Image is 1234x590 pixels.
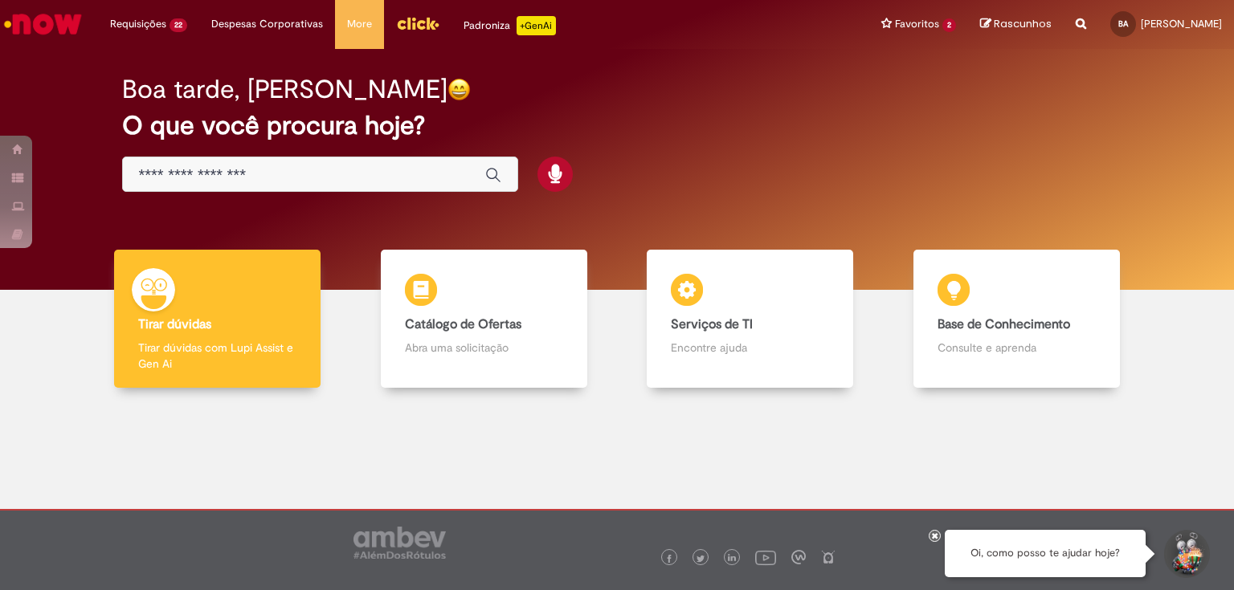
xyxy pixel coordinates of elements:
[1162,530,1210,578] button: Iniciar Conversa de Suporte
[821,550,836,564] img: logo_footer_naosei.png
[895,16,939,32] span: Favoritos
[671,340,829,356] p: Encontre ajuda
[755,547,776,568] img: logo_footer_youtube.png
[170,18,187,32] span: 22
[1141,17,1222,31] span: [PERSON_NAME]
[110,16,166,32] span: Requisições
[138,316,211,332] b: Tirar dúvidas
[138,340,296,372] p: Tirar dúvidas com Lupi Assist e Gen Ai
[353,527,446,559] img: logo_footer_ambev_rotulo_gray.png
[617,250,884,389] a: Serviços de TI Encontre ajuda
[980,17,1052,32] a: Rascunhos
[122,75,447,104] h2: Boa tarde, [PERSON_NAME]
[994,16,1052,31] span: Rascunhos
[464,16,556,35] div: Padroniza
[945,530,1146,577] div: Oi, como posso te ajudar hoje?
[2,8,84,40] img: ServiceNow
[405,316,521,332] b: Catálogo de Ofertas
[405,340,563,356] p: Abra uma solicitação
[347,16,372,32] span: More
[671,316,753,332] b: Serviços de TI
[211,16,323,32] span: Despesas Corporativas
[351,250,618,389] a: Catálogo de Ofertas Abra uma solicitação
[942,18,956,32] span: 2
[665,555,673,563] img: logo_footer_facebook.png
[447,78,471,101] img: happy-face.png
[938,316,1070,332] b: Base de Conhecimento
[517,16,556,35] p: +GenAi
[697,555,705,563] img: logo_footer_twitter.png
[396,11,439,35] img: click_logo_yellow_360x200.png
[122,112,1113,140] h2: O que você procura hoje?
[728,554,736,564] img: logo_footer_linkedin.png
[884,250,1150,389] a: Base de Conhecimento Consulte e aprenda
[791,550,806,564] img: logo_footer_workplace.png
[1118,18,1128,29] span: BA
[84,250,351,389] a: Tirar dúvidas Tirar dúvidas com Lupi Assist e Gen Ai
[938,340,1096,356] p: Consulte e aprenda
